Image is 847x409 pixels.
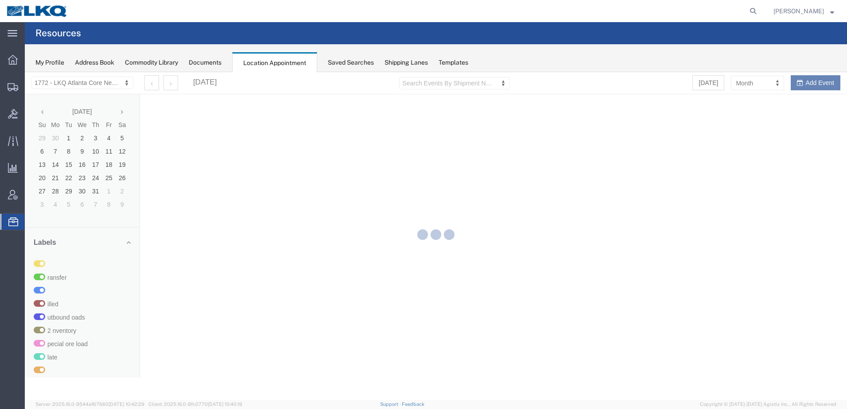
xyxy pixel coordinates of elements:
[232,52,317,73] div: Location Appointment
[148,401,242,407] span: Client: 2025.16.0-8fc0770
[75,58,114,67] div: Address Book
[35,22,81,44] h4: Resources
[439,58,468,67] div: Templates
[773,6,824,16] span: Brian Schmidt
[189,58,221,67] div: Documents
[773,6,835,16] button: [PERSON_NAME]
[125,58,178,67] div: Commodity Library
[109,401,144,407] span: [DATE] 10:42:29
[380,401,402,407] a: Support
[402,401,424,407] a: Feedback
[328,58,374,67] div: Saved Searches
[208,401,242,407] span: [DATE] 10:40:19
[385,58,428,67] div: Shipping Lanes
[6,4,68,18] img: logo
[35,401,144,407] span: Server: 2025.16.0-9544af67660
[700,401,836,408] span: Copyright © [DATE]-[DATE] Agistix Inc., All Rights Reserved
[35,58,64,67] div: My Profile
